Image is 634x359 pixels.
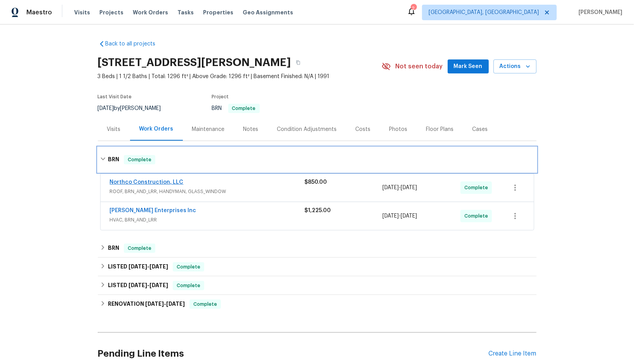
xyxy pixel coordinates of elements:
a: Back to all projects [98,40,172,48]
span: Complete [174,263,203,271]
a: [PERSON_NAME] Enterprises Inc [110,208,196,213]
span: Tasks [177,10,194,15]
div: LISTED [DATE]-[DATE]Complete [98,276,537,295]
button: Mark Seen [448,59,489,74]
span: Actions [500,62,530,71]
div: BRN Complete [98,239,537,258]
span: ROOF, BRN_AND_LRR, HANDYMAN, GLASS_WINDOW [110,188,305,195]
span: - [129,264,168,269]
span: Complete [125,244,155,252]
span: Last Visit Date [98,94,132,99]
div: BRN Complete [98,147,537,172]
span: Complete [174,282,203,289]
span: - [382,212,417,220]
h6: LISTED [108,281,168,290]
h6: LISTED [108,262,168,272]
span: [DATE] [98,106,114,111]
span: $850.00 [305,179,327,185]
span: [DATE] [145,301,164,307]
span: Complete [125,156,155,164]
span: [DATE] [129,282,147,288]
span: 3 Beds | 1 1/2 Baths | Total: 1296 ft² | Above Grade: 1296 ft² | Basement Finished: N/A | 1991 [98,73,382,80]
span: Complete [229,106,259,111]
div: Create Line Item [489,350,537,357]
span: Complete [464,184,491,192]
span: [DATE] [382,185,399,190]
div: 2 [411,5,416,12]
span: [DATE] [149,264,168,269]
a: Northco Construction, LLC [110,179,184,185]
div: RENOVATION [DATE]-[DATE]Complete [98,295,537,314]
div: by [PERSON_NAME] [98,104,170,113]
span: Visits [74,9,90,16]
span: Projects [99,9,123,16]
span: [GEOGRAPHIC_DATA], [GEOGRAPHIC_DATA] [429,9,539,16]
span: Complete [464,212,491,220]
span: Not seen today [396,63,443,70]
span: HVAC, BRN_AND_LRR [110,216,305,224]
div: Cases [472,125,488,133]
div: Maintenance [192,125,225,133]
span: Work Orders [133,9,168,16]
span: Complete [190,300,220,308]
span: [DATE] [382,213,399,219]
h6: RENOVATION [108,300,185,309]
span: [PERSON_NAME] [575,9,622,16]
button: Copy Address [291,56,305,70]
span: [DATE] [129,264,147,269]
span: - [129,282,168,288]
span: Project [212,94,229,99]
span: - [382,184,417,192]
span: Maestro [26,9,52,16]
button: Actions [493,59,537,74]
div: Costs [356,125,371,133]
span: Mark Seen [454,62,483,71]
span: Geo Assignments [243,9,293,16]
span: [DATE] [401,185,417,190]
span: - [145,301,185,307]
span: $1,225.00 [305,208,331,213]
h6: BRN [108,155,119,164]
div: Notes [243,125,259,133]
div: Condition Adjustments [277,125,337,133]
span: [DATE] [149,282,168,288]
div: Floor Plans [426,125,454,133]
span: [DATE] [401,213,417,219]
div: Work Orders [139,125,174,133]
span: Properties [203,9,233,16]
div: Visits [107,125,121,133]
h6: BRN [108,244,119,253]
div: Photos [389,125,408,133]
h2: [STREET_ADDRESS][PERSON_NAME] [98,59,291,66]
div: LISTED [DATE]-[DATE]Complete [98,258,537,276]
span: BRN [212,106,260,111]
span: [DATE] [166,301,185,307]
